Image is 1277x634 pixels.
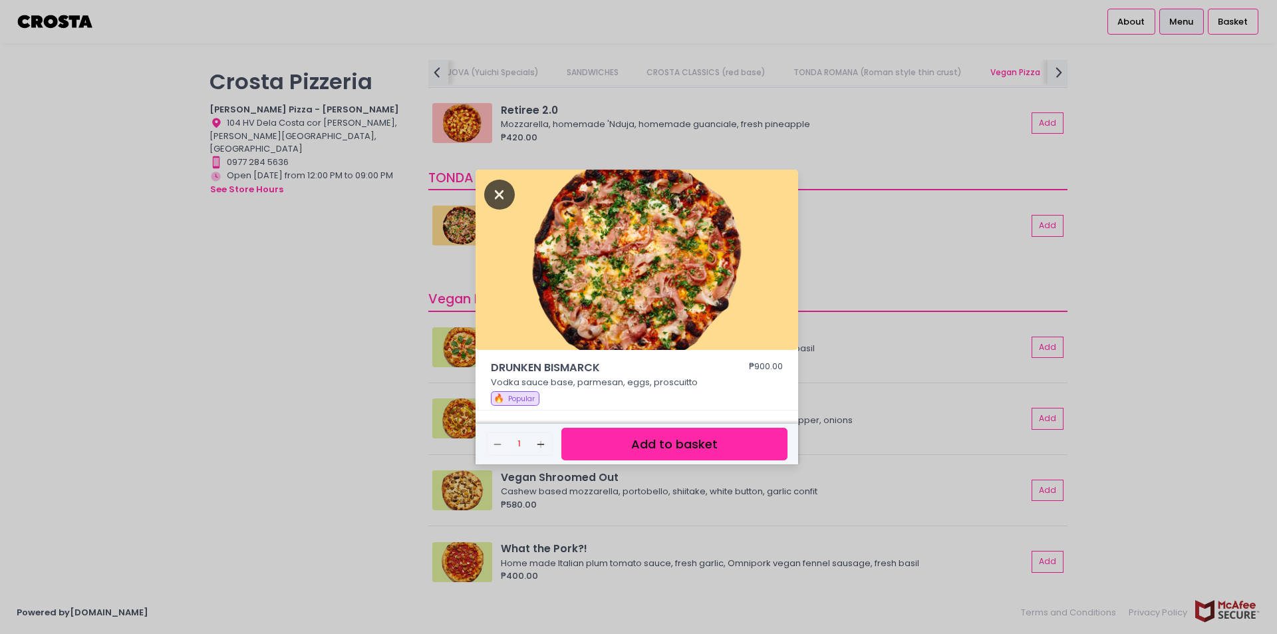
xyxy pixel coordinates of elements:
[491,360,710,376] span: DRUNKEN BISMARCK
[749,360,783,376] div: ₱900.00
[494,392,504,404] span: 🔥
[491,376,783,389] p: Vodka sauce base, parmesan, eggs, proscuitto
[508,394,535,404] span: Popular
[476,170,798,351] img: DRUNKEN BISMARCK
[484,187,515,200] button: Close
[561,428,787,460] button: Add to basket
